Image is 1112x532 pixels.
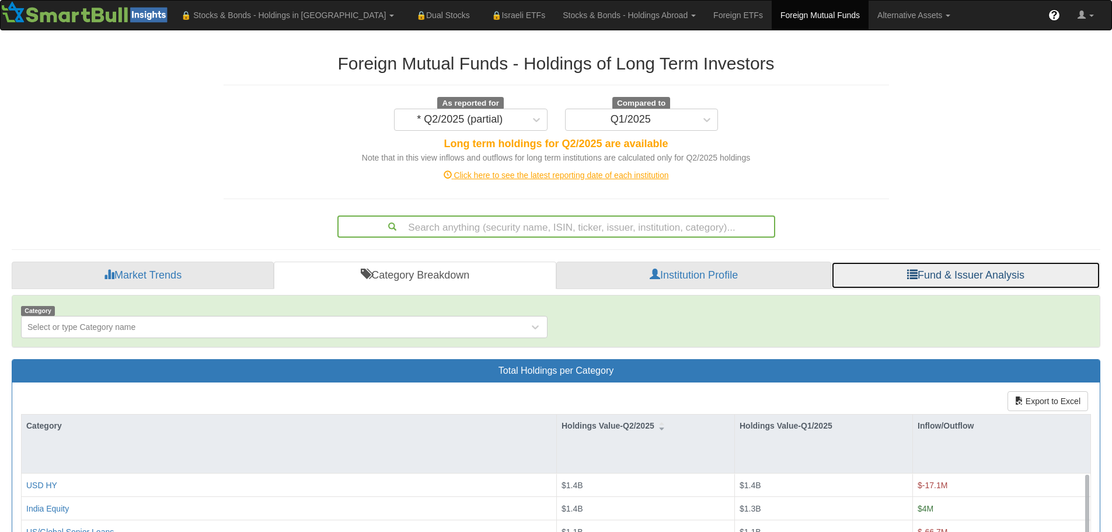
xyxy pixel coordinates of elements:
[21,306,55,316] span: Category
[556,262,831,290] a: Institution Profile
[554,1,705,30] a: Stocks & Bonds - Holdings Abroad
[437,97,504,110] span: As reported for
[1008,391,1088,411] button: Export to Excel
[562,503,583,513] span: $1.4B
[479,1,554,30] a: 🔒Israeli ETFs
[740,481,761,490] span: $1.4B
[339,217,774,237] div: Search anything (security name, ISIN, ticker, issuer, institution, category)...
[705,1,772,30] a: Foreign ETFs
[224,152,889,164] div: Note that in this view inflows and outflows for long term institutions are calculated only for Q2...
[27,321,135,333] div: Select or type Category name
[224,54,889,73] h2: Foreign Mutual Funds - Holdings of Long Term Investors
[224,137,889,152] div: Long term holdings for Q2/2025 are available
[612,97,670,110] span: Compared to
[869,1,959,30] a: Alternative Assets
[1,1,172,24] img: Smartbull
[215,169,898,181] div: Click here to see the latest reporting date of each institution
[12,262,274,290] a: Market Trends
[21,366,1091,376] h3: Total Holdings per Category
[735,415,912,437] div: Holdings Value-Q1/2025
[26,479,57,491] button: USD HY
[1051,9,1058,21] span: ?
[557,415,734,437] div: Holdings Value-Q2/2025
[772,1,869,30] a: Foreign Mutual Funds
[417,114,503,126] div: * Q2/2025 (partial)
[918,503,933,513] span: $4M
[172,1,403,30] a: 🔒 Stocks & Bonds - Holdings in [GEOGRAPHIC_DATA]
[274,262,556,290] a: Category Breakdown
[740,503,761,513] span: $1.3B
[562,481,583,490] span: $1.4B
[26,502,69,514] button: India Equity
[611,114,651,126] div: Q1/2025
[913,415,1090,437] div: Inflow/Outflow
[1040,1,1069,30] a: ?
[831,262,1100,290] a: Fund & Issuer Analysis
[403,1,478,30] a: 🔒Dual Stocks
[918,481,947,490] span: $-17.1M
[22,415,556,437] div: Category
